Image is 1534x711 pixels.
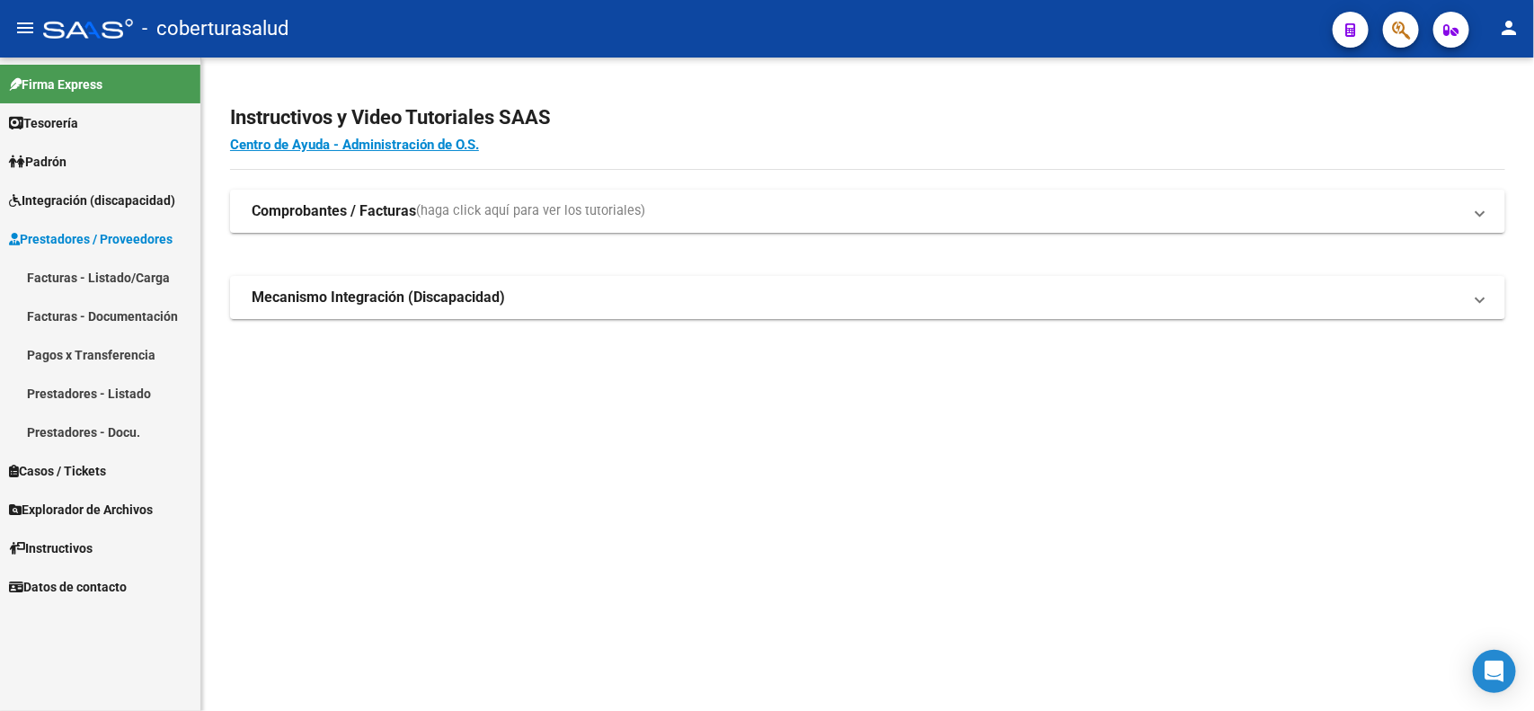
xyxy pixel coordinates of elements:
span: (haga click aquí para ver los tutoriales) [416,201,645,221]
span: Tesorería [9,113,78,133]
span: Datos de contacto [9,577,127,597]
span: Instructivos [9,538,93,558]
span: Firma Express [9,75,102,94]
span: Padrón [9,152,67,172]
div: Open Intercom Messenger [1473,650,1516,693]
mat-icon: menu [14,17,36,39]
mat-icon: person [1498,17,1520,39]
a: Centro de Ayuda - Administración de O.S. [230,137,479,153]
strong: Mecanismo Integración (Discapacidad) [252,288,505,307]
strong: Comprobantes / Facturas [252,201,416,221]
mat-expansion-panel-header: Mecanismo Integración (Discapacidad) [230,276,1505,319]
h2: Instructivos y Video Tutoriales SAAS [230,101,1505,135]
span: - coberturasalud [142,9,288,49]
mat-expansion-panel-header: Comprobantes / Facturas(haga click aquí para ver los tutoriales) [230,190,1505,233]
span: Casos / Tickets [9,461,106,481]
span: Explorador de Archivos [9,500,153,520]
span: Integración (discapacidad) [9,191,175,210]
span: Prestadores / Proveedores [9,229,173,249]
